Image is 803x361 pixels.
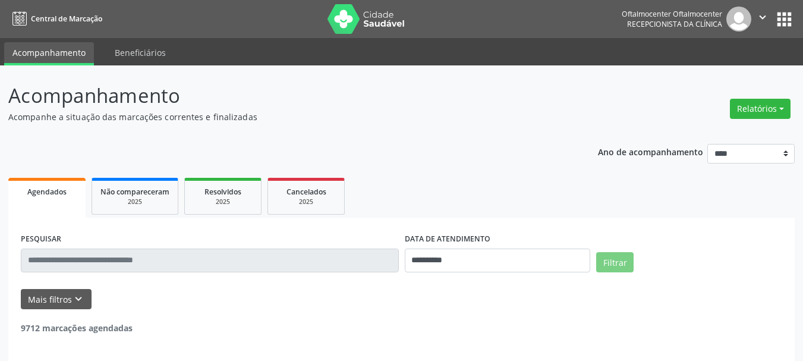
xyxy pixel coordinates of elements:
[596,252,634,272] button: Filtrar
[8,81,559,111] p: Acompanhamento
[106,42,174,63] a: Beneficiários
[756,11,769,24] i: 
[622,9,722,19] div: Oftalmocenter Oftalmocenter
[774,9,795,30] button: apps
[8,9,102,29] a: Central de Marcação
[4,42,94,65] a: Acompanhamento
[204,187,241,197] span: Resolvidos
[726,7,751,32] img: img
[21,289,92,310] button: Mais filtroskeyboard_arrow_down
[31,14,102,24] span: Central de Marcação
[8,111,559,123] p: Acompanhe a situação das marcações correntes e finalizadas
[730,99,791,119] button: Relatórios
[286,187,326,197] span: Cancelados
[751,7,774,32] button: 
[100,197,169,206] div: 2025
[21,230,61,249] label: PESQUISAR
[598,144,703,159] p: Ano de acompanhamento
[627,19,722,29] span: Recepcionista da clínica
[405,230,490,249] label: DATA DE ATENDIMENTO
[100,187,169,197] span: Não compareceram
[276,197,336,206] div: 2025
[193,197,253,206] div: 2025
[27,187,67,197] span: Agendados
[21,322,133,334] strong: 9712 marcações agendadas
[72,293,85,306] i: keyboard_arrow_down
